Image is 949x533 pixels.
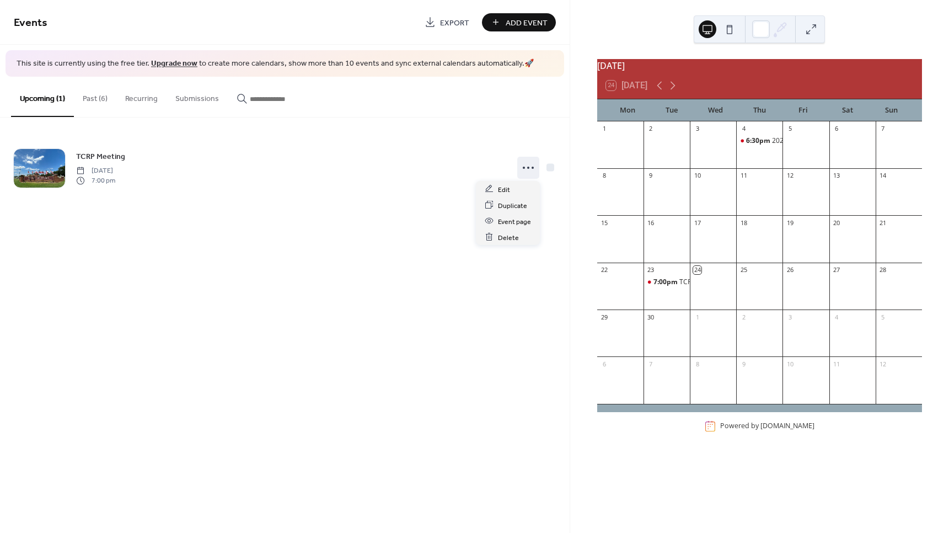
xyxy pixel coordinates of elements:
a: Upgrade now [151,56,197,71]
div: 8 [601,172,609,180]
div: 20 [833,218,841,227]
div: 1 [693,313,701,321]
div: 23 [647,266,655,274]
div: 10 [786,360,794,368]
div: 21 [879,218,887,227]
div: 6 [601,360,609,368]
div: Powered by [720,422,814,431]
div: 16 [647,218,655,227]
div: 8 [693,360,701,368]
div: 2025 Regan Day Dinner [736,136,782,146]
span: 7:00 pm [76,176,115,186]
div: 15 [601,218,609,227]
button: Recurring [116,77,167,116]
div: 4 [739,125,748,133]
div: Tue [650,99,694,121]
span: Duplicate [498,200,527,211]
div: 14 [879,172,887,180]
span: Events [14,12,47,34]
div: 11 [833,360,841,368]
div: Sun [869,99,913,121]
a: Export [416,13,478,31]
div: 29 [601,313,609,321]
div: 9 [647,172,655,180]
div: 2 [739,313,748,321]
div: Thu [737,99,781,121]
div: 3 [693,125,701,133]
div: 25 [739,266,748,274]
div: 24 [693,266,701,274]
div: 12 [786,172,794,180]
div: Wed [694,99,738,121]
div: 10 [693,172,701,180]
div: 27 [833,266,841,274]
div: 30 [647,313,655,321]
div: 2025 [PERSON_NAME] [772,136,841,146]
div: 13 [833,172,841,180]
div: 18 [739,218,748,227]
span: This site is currently using the free tier. to create more calendars, show more than 10 events an... [17,58,534,70]
span: Delete [498,232,519,243]
div: 26 [786,266,794,274]
span: 7:00pm [653,278,679,287]
a: TCRP Meeting [76,150,125,163]
button: Submissions [167,77,228,116]
div: TCRP Meeting [679,278,722,287]
span: 6:30pm [746,136,772,146]
div: 7 [647,360,655,368]
div: 22 [601,266,609,274]
div: 6 [833,125,841,133]
div: 5 [879,313,887,321]
div: 2 [647,125,655,133]
div: 28 [879,266,887,274]
span: Event page [498,216,531,227]
button: Past (6) [74,77,116,116]
div: 5 [786,125,794,133]
div: Mon [606,99,650,121]
span: Export [440,17,469,29]
div: 12 [879,360,887,368]
div: 17 [693,218,701,227]
div: 1 [601,125,609,133]
span: TCRP Meeting [76,151,125,162]
div: 19 [786,218,794,227]
span: Edit [498,184,510,195]
a: [DOMAIN_NAME] [760,422,814,431]
div: 3 [786,313,794,321]
div: 4 [833,313,841,321]
div: Fri [781,99,825,121]
span: Add Event [506,17,548,29]
span: [DATE] [76,166,115,175]
div: 9 [739,360,748,368]
button: Upcoming (1) [11,77,74,117]
button: Add Event [482,13,556,31]
div: 7 [879,125,887,133]
div: 11 [739,172,748,180]
div: Sat [825,99,870,121]
div: TCRP Meeting [644,278,690,287]
div: [DATE] [597,59,922,72]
